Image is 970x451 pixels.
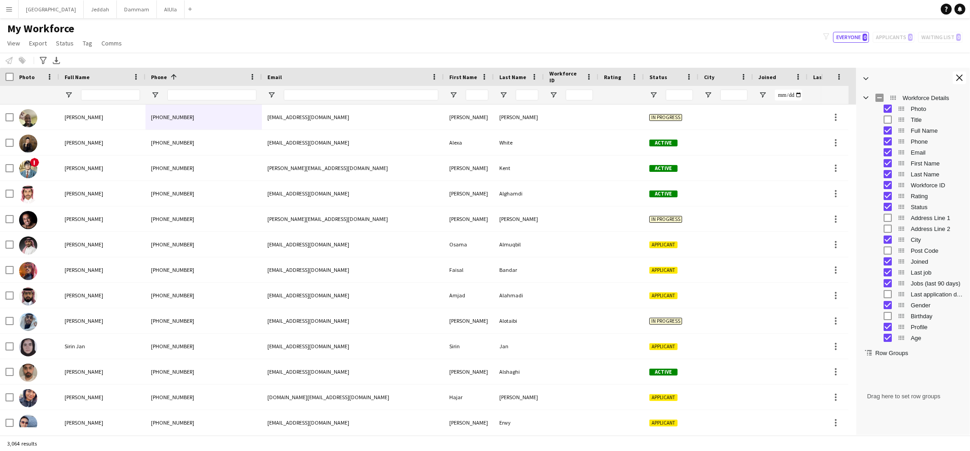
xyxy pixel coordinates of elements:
img: Hajar Ahmed [19,389,37,407]
div: Alshaghi [494,359,544,384]
img: Osama Almuqbil [19,236,37,255]
div: Sirin [444,334,494,359]
span: Active [649,165,678,172]
button: Everyone0 [833,32,869,43]
a: Comms [98,37,126,49]
button: Open Filter Menu [267,91,276,99]
div: Profile Column [856,321,970,332]
button: Jeddah [84,0,117,18]
span: Title [911,116,965,123]
span: Row Groups [875,350,908,356]
span: Gender [911,302,965,309]
span: Workforce ID [549,70,582,84]
img: Mohammad Alshaghi [19,364,37,382]
span: [PERSON_NAME] [65,241,103,248]
span: [PERSON_NAME] [65,368,103,375]
div: [PERSON_NAME] [444,308,494,333]
div: [EMAIL_ADDRESS][DOMAIN_NAME] [262,257,444,282]
span: In progress [649,318,682,325]
span: City [704,74,714,80]
span: Applicant [649,343,678,350]
span: Tag [83,39,92,47]
span: 0 [863,34,867,41]
div: [EMAIL_ADDRESS][DOMAIN_NAME] [262,181,444,206]
input: Workforce ID Filter Input [566,90,593,100]
span: In progress [649,114,682,121]
span: [PERSON_NAME] [65,266,103,273]
div: Age Column [856,332,970,343]
span: Last Name [911,171,965,178]
span: My Workforce [7,22,74,35]
button: Open Filter Menu [449,91,457,99]
input: Last Name Filter Input [516,90,538,100]
div: Jan [494,334,544,359]
span: Full Name [911,127,965,134]
span: Applicant [649,394,678,401]
div: Address Line 1 Column [856,212,970,223]
img: Sirin Jan [19,338,37,356]
div: Alexa [444,130,494,155]
div: [PERSON_NAME] [444,206,494,231]
app-action-btn: Export XLSX [51,55,62,66]
span: [PERSON_NAME] [65,394,103,401]
img: Khalid Aiman [19,211,37,229]
div: Bandar [494,257,544,282]
span: Applicant [649,292,678,299]
span: Status [649,74,667,80]
span: Photo [911,105,965,112]
span: Address Line 1 [911,215,965,221]
div: Hajar [444,385,494,410]
div: Alotaibi [494,308,544,333]
a: View [4,37,24,49]
div: Last job Column [856,267,970,278]
div: [PHONE_NUMBER] [146,359,262,384]
img: Kenneth Miller [19,109,37,127]
span: Joined [759,74,776,80]
div: Phone Column [856,136,970,147]
span: Active [649,140,678,146]
button: Dammam [117,0,157,18]
span: ! [30,158,39,167]
span: View [7,39,20,47]
span: Sirin Jan [65,343,85,350]
span: Birthday [911,313,965,320]
div: Joined Column [856,256,970,267]
span: Rating [604,74,621,80]
span: Export [29,39,47,47]
div: Email Column [856,147,970,158]
div: Last Name Column [856,169,970,180]
div: [EMAIL_ADDRESS][DOMAIN_NAME] [262,232,444,257]
div: [PERSON_NAME] [494,105,544,130]
span: Last job [911,269,965,276]
div: [PERSON_NAME] [444,155,494,180]
div: [PERSON_NAME][EMAIL_ADDRESS][DOMAIN_NAME] [262,155,444,180]
div: Osama [444,232,494,257]
div: [EMAIL_ADDRESS][DOMAIN_NAME] [262,130,444,155]
span: Active [649,190,678,197]
img: Omar Alghamdi [19,185,37,204]
span: First Name [449,74,477,80]
div: Post Code Column [856,245,970,256]
span: Applicant [649,420,678,426]
div: [EMAIL_ADDRESS][DOMAIN_NAME] [262,105,444,130]
button: Open Filter Menu [499,91,508,99]
div: Alghamdi [494,181,544,206]
span: Status [56,39,74,47]
a: Export [25,37,50,49]
span: Comms [101,39,122,47]
span: Full Name [65,74,90,80]
div: Faisal [444,257,494,282]
div: [PHONE_NUMBER] [146,130,262,155]
input: Full Name Filter Input [81,90,140,100]
input: Phone Filter Input [167,90,256,100]
div: [PHONE_NUMBER] [146,410,262,435]
span: Jobs (last 90 days) [911,280,965,287]
span: [PERSON_NAME] [65,190,103,197]
input: Status Filter Input [666,90,693,100]
button: Open Filter Menu [549,91,558,99]
div: [EMAIL_ADDRESS][DOMAIN_NAME] [262,308,444,333]
span: Photo [19,74,35,80]
span: Last application date [911,291,965,298]
span: [PERSON_NAME] [65,419,103,426]
div: Address Line 2 Column [856,223,970,234]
